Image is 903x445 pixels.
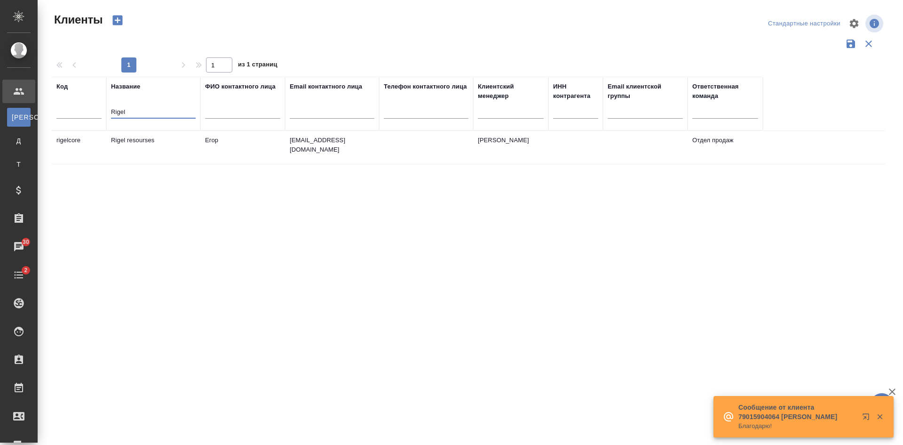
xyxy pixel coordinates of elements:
a: 2 [2,263,35,287]
a: Т [7,155,31,174]
span: Клиенты [52,12,103,27]
span: из 1 страниц [238,59,277,73]
p: [EMAIL_ADDRESS][DOMAIN_NAME] [290,136,374,154]
a: [PERSON_NAME] [7,108,31,127]
button: Открыть в новой вкладке [856,407,879,430]
span: [PERSON_NAME] [12,113,26,122]
td: Rigel resourses [106,131,200,164]
a: Д [7,131,31,150]
span: Т [12,160,26,169]
div: Email контактного лица [290,82,362,91]
td: [PERSON_NAME] [473,131,548,164]
div: Email клиентской группы [608,82,683,101]
div: Телефон контактного лица [384,82,467,91]
span: 30 [17,237,35,247]
span: Посмотреть информацию [865,15,885,32]
span: Д [12,136,26,146]
button: Сохранить фильтры [842,35,860,53]
button: Создать [106,12,129,28]
div: ФИО контактного лица [205,82,276,91]
p: Благодарю! [738,421,856,431]
p: Сообщение от клиента 79015904064 [PERSON_NAME] [738,403,856,421]
div: ИНН контрагента [553,82,598,101]
div: Клиентский менеджер [478,82,544,101]
div: Код [56,82,68,91]
div: split button [766,16,843,31]
td: Отдел продаж [688,131,763,164]
td: rigelcore [52,131,106,164]
a: 30 [2,235,35,259]
button: Сбросить фильтры [860,35,878,53]
span: 2 [18,266,33,275]
button: 🙏 [870,393,894,417]
div: Название [111,82,140,91]
div: Ответственная команда [692,82,758,101]
button: Закрыть [870,413,889,421]
td: Егор [200,131,285,164]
